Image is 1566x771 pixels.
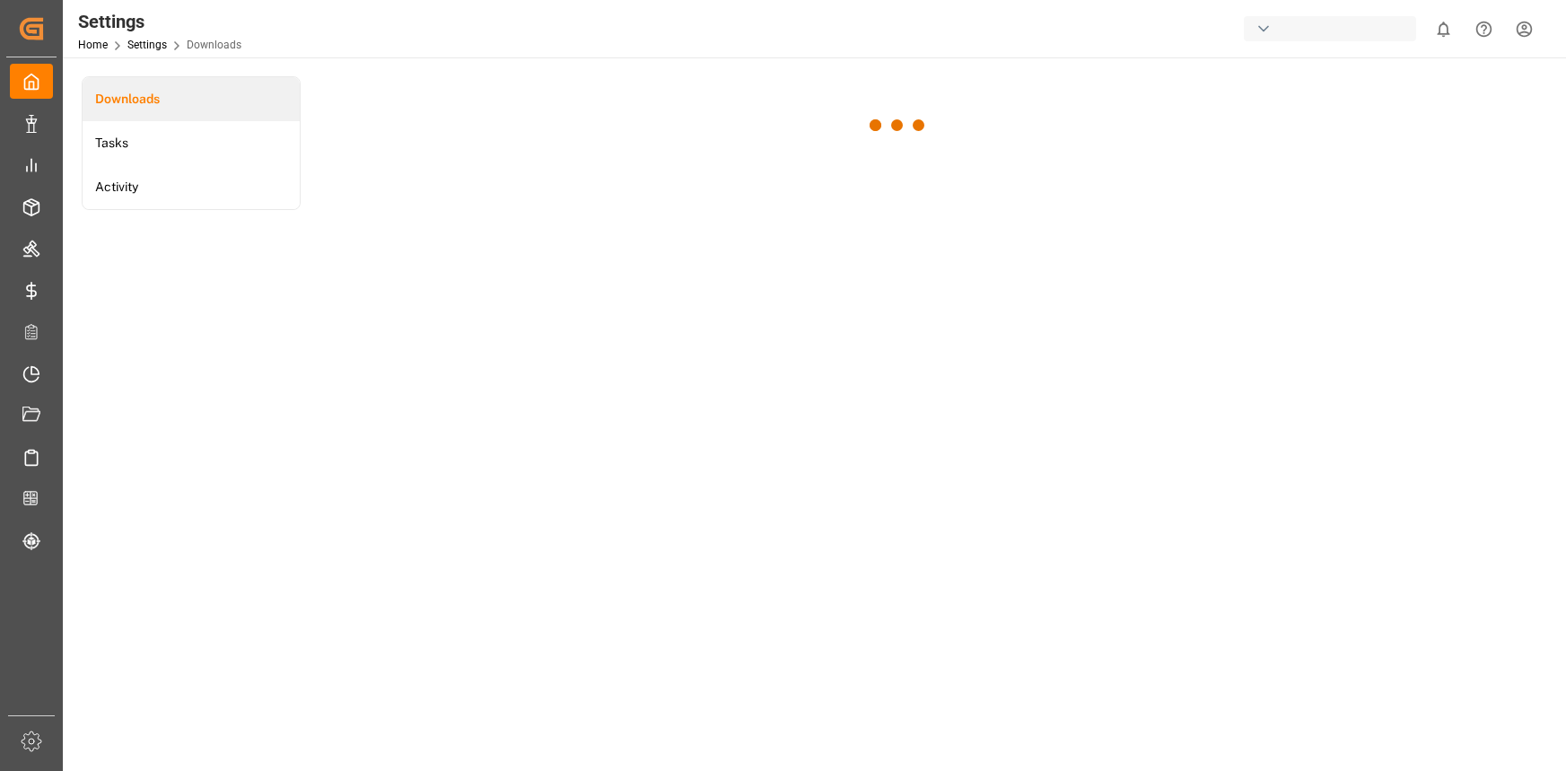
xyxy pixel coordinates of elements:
[83,77,300,121] a: Downloads
[1423,9,1464,49] button: show 0 new notifications
[78,39,108,51] a: Home
[83,121,300,165] a: Tasks
[127,39,167,51] a: Settings
[83,165,300,209] a: Activity
[1464,9,1504,49] button: Help Center
[78,8,241,35] div: Settings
